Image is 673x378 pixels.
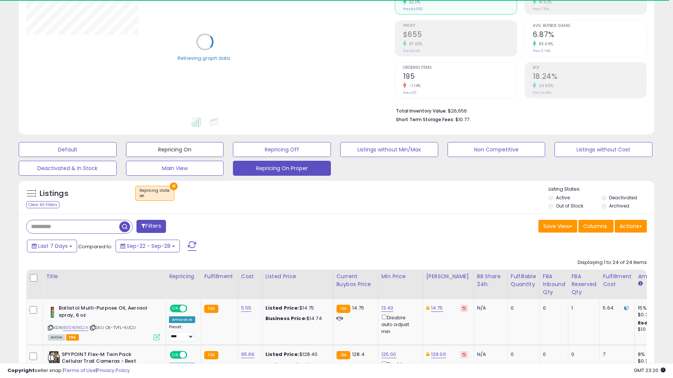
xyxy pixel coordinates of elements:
div: 1 [571,305,594,311]
img: 513jnmTetHL._SL40_.jpg [48,351,60,366]
small: -7.14% [406,83,421,89]
div: Amazon AI [169,316,195,323]
b: Business Price: [265,315,307,322]
small: FBA [336,305,350,313]
button: Repricing Off [233,142,331,157]
div: Current Buybox Price [336,273,375,288]
div: Displaying 1 to 24 of 24 items [578,259,647,266]
span: Columns [583,222,607,230]
button: Repricing On [126,142,224,157]
label: Archived [609,203,629,209]
div: 0 [543,351,563,358]
div: Repricing [169,273,198,280]
span: 2025-10-6 23:20 GMT [634,367,666,374]
span: | SKU: OE-TVFL-KUCU [89,325,136,331]
b: Listed Price: [265,351,299,358]
h5: Listings [40,188,68,199]
small: Prev: 14.08% [533,90,551,95]
span: FBA [66,334,79,341]
a: Privacy Policy [97,367,130,374]
div: $14.74 [265,315,328,322]
span: 14.75 [352,304,364,311]
span: OFF [186,351,198,358]
small: 83.69% [536,41,553,47]
button: Listings without Cost [554,142,652,157]
span: ROI [533,66,646,70]
span: 128.4 [352,351,365,358]
div: Retrieving graph data.. [178,55,232,61]
span: Compared to: [78,243,113,250]
button: Last 7 Days [27,240,77,252]
div: 0 [511,351,534,358]
span: Repricing state : [139,188,170,199]
button: Save View [538,220,577,233]
small: Amazon Fees. [638,280,642,287]
a: Terms of Use [64,367,96,374]
li: $26,656 [396,106,641,115]
div: 0 [543,305,563,311]
h2: 18.24% [533,72,646,82]
div: $14.75 [265,305,328,311]
div: N/A [477,351,502,358]
button: Columns [578,220,614,233]
span: All listings currently available for purchase on Amazon [48,334,65,341]
span: ON [170,351,180,358]
span: Profit [403,24,517,28]
div: N/A [477,305,502,311]
div: 5.64 [603,305,629,311]
button: Actions [615,220,647,233]
p: Listing States: [548,186,654,193]
div: Fulfillable Quantity [511,273,537,288]
small: 87.43% [406,41,422,47]
div: [PERSON_NAME] [426,273,471,280]
h2: $655 [403,30,517,40]
b: Total Inventory Value: [396,108,447,114]
button: Default [19,142,117,157]
small: Prev: 210 [403,90,417,95]
small: 29.55% [536,83,554,89]
small: Prev: $4,592 [403,7,423,11]
small: FBA [336,351,350,359]
div: Disable auto adjust min [381,313,417,335]
small: FBA [204,305,218,313]
span: Sep-22 - Sep-28 [127,242,170,250]
h2: 195 [403,72,517,82]
div: seller snap | | [7,367,130,374]
span: $10.77 [455,116,469,123]
b: Ballistol Multi-Purpose Oil, Aerosol spray, 6 oz [59,305,150,320]
div: Fulfillment Cost [603,273,631,288]
span: Ordered Items [403,66,517,70]
button: Repricing On Proper [233,161,331,176]
span: OFF [186,305,198,312]
a: 14.75 [431,304,443,312]
div: FBA inbound Qty [543,273,565,296]
a: 13.40 [381,304,394,312]
div: on [139,193,170,199]
div: ASIN: [48,305,160,339]
small: Prev: 7.61% [533,7,549,11]
div: Min Price [381,273,420,280]
div: 0 [571,351,594,358]
div: FBA Reserved Qty [571,273,596,296]
div: Listed Price [265,273,330,280]
div: 0 [511,305,534,311]
div: Clear All Filters [26,201,59,208]
small: FBA [204,351,218,359]
button: Listings without Min/Max [340,142,438,157]
label: Active [556,194,570,201]
small: Prev: 3.74% [533,49,550,53]
a: B004ERKCIA [63,325,88,331]
button: Filters [136,220,166,233]
div: 7 [603,351,629,358]
button: Main View [126,161,224,176]
button: Sep-22 - Sep-28 [116,240,180,252]
div: $128.40 [265,351,328,358]
a: 95.69 [241,351,255,358]
button: Non Competitive [448,142,546,157]
div: Fulfillment [204,273,234,280]
span: ON [170,305,180,312]
label: Out of Stock [556,203,583,209]
b: Short Term Storage Fees: [396,116,454,123]
a: 129.00 [431,351,446,358]
div: Cost [241,273,259,280]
